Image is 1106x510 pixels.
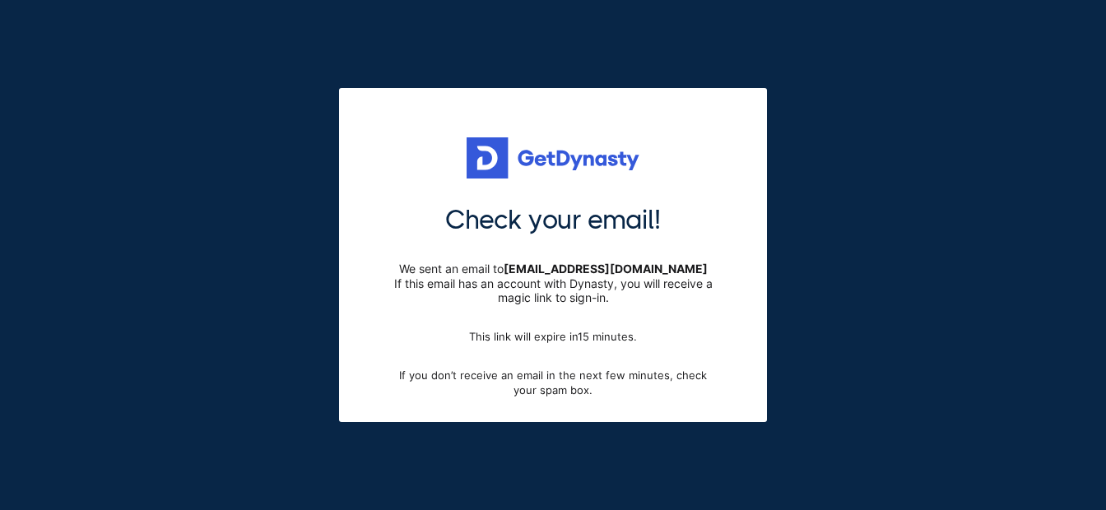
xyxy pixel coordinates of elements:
[469,330,637,345] span: This link will expire in 15 minutes .
[504,262,708,276] b: [EMAIL_ADDRESS][DOMAIN_NAME]
[445,203,661,238] span: Check your email!
[388,369,718,397] span: If you don’t receive an email in the next few minutes, check your spam box.
[467,137,639,178] img: Get started for free with Dynasty Trust Company
[388,276,718,305] p: If this email has an account with Dynasty, you will receive a magic link to sign-in.
[388,262,718,276] p: We sent an email to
